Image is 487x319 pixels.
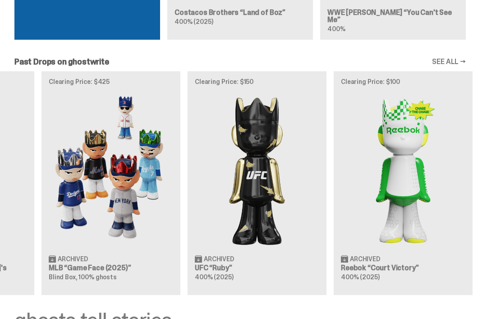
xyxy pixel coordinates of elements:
[175,9,306,16] h3: Costacos Brothers “Land of Boz”
[58,256,88,262] span: Archived
[49,92,173,248] img: Game Face (2025)
[334,71,473,295] a: Clearing Price: $100 Court Victory Archived
[432,58,466,65] a: SEE ALL →
[49,79,173,85] p: Clearing Price: $425
[341,92,465,248] img: Court Victory
[341,264,465,272] h3: Reebok “Court Victory”
[350,256,380,262] span: Archived
[195,92,319,248] img: Ruby
[49,264,173,272] h3: MLB “Game Face (2025)”
[41,71,180,295] a: Clearing Price: $425 Game Face (2025) Archived
[188,71,326,295] a: Clearing Price: $150 Ruby Archived
[195,79,319,85] p: Clearing Price: $150
[195,264,319,272] h3: UFC “Ruby”
[204,256,234,262] span: Archived
[49,273,78,281] span: Blind Box,
[327,25,345,33] span: 400%
[327,9,459,23] h3: WWE [PERSON_NAME] “You Can't See Me”
[78,273,116,281] span: 100% ghosts
[341,273,379,281] span: 400% (2025)
[195,273,233,281] span: 400% (2025)
[14,58,109,66] h2: Past Drops on ghostwrite
[175,18,213,26] span: 400% (2025)
[341,79,465,85] p: Clearing Price: $100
